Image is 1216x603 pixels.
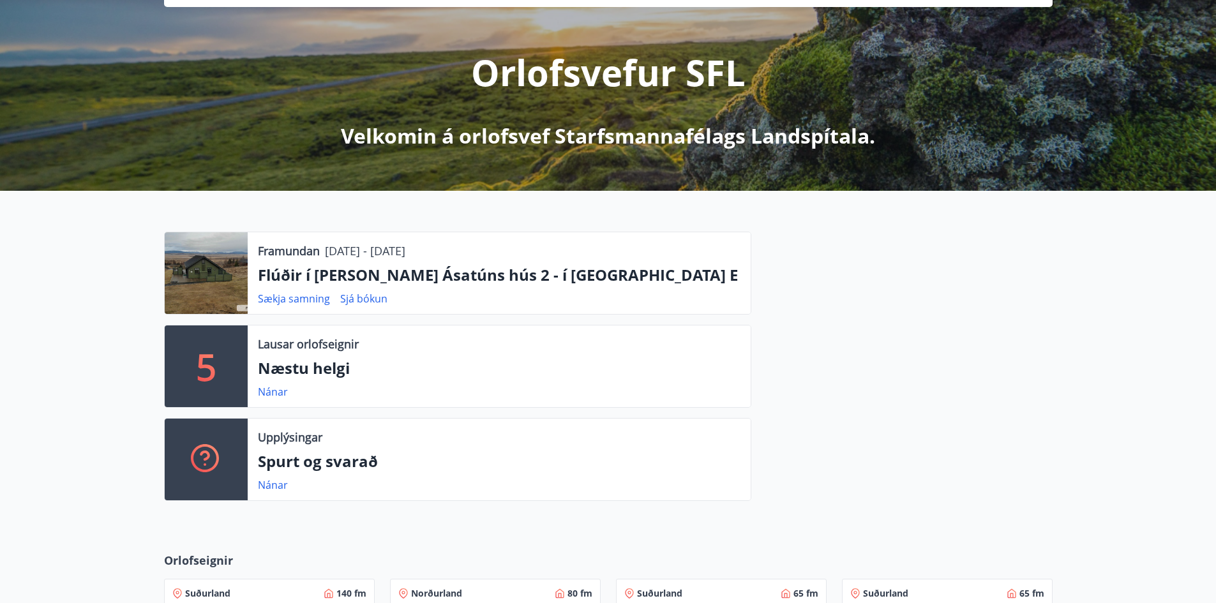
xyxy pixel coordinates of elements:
p: 5 [196,342,216,391]
a: Sækja samning [258,292,330,306]
span: 140 fm [336,587,366,600]
p: Framundan [258,242,320,259]
a: Nánar [258,478,288,492]
p: Næstu helgi [258,357,740,379]
p: Lausar orlofseignir [258,336,359,352]
p: Flúðir í [PERSON_NAME] Ásatúns hús 2 - í [GEOGRAPHIC_DATA] E [258,264,740,286]
p: Velkomin á orlofsvef Starfsmannafélags Landspítala. [341,122,875,150]
p: [DATE] - [DATE] [325,242,405,259]
span: Suðurland [863,587,908,600]
span: Orlofseignir [164,552,233,569]
a: Nánar [258,385,288,399]
span: Suðurland [637,587,682,600]
span: Norðurland [411,587,462,600]
span: 80 fm [567,587,592,600]
span: 65 fm [1019,587,1044,600]
span: Suðurland [185,587,230,600]
span: 65 fm [793,587,818,600]
p: Orlofsvefur SFL [471,48,746,96]
p: Upplýsingar [258,429,322,445]
p: Spurt og svarað [258,450,740,472]
a: Sjá bókun [340,292,387,306]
